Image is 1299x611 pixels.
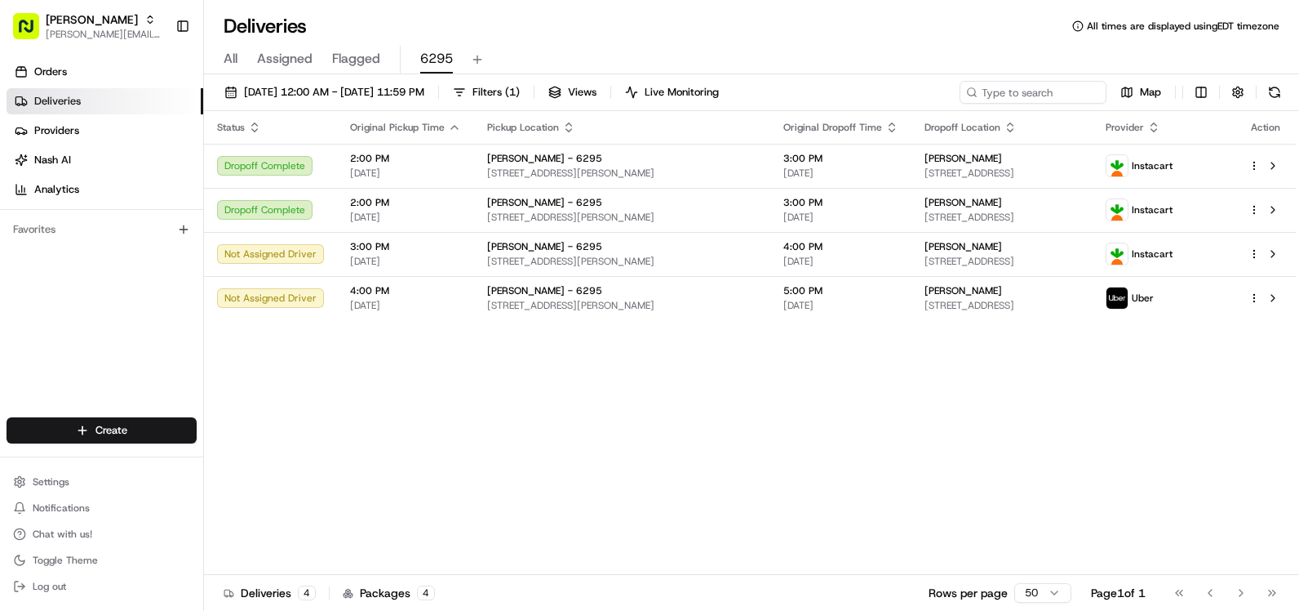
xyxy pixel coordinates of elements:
span: Chat with us! [33,528,92,541]
button: Refresh [1263,81,1286,104]
span: [PERSON_NAME] [924,196,1002,209]
span: [PERSON_NAME] [924,152,1002,165]
img: profile_instacart_ahold_partner.png [1106,155,1128,176]
span: [STREET_ADDRESS] [924,299,1080,312]
span: 6295 [420,49,453,69]
a: Orders [7,59,203,85]
button: Views [541,81,604,104]
a: Nash AI [7,147,203,173]
button: [PERSON_NAME][PERSON_NAME][EMAIL_ADDRESS][PERSON_NAME][DOMAIN_NAME] [7,7,169,46]
span: Providers [34,123,79,138]
span: Assigned [257,49,313,69]
span: Map [1140,85,1161,100]
span: [STREET_ADDRESS] [924,167,1080,180]
span: [DATE] 12:00 AM - [DATE] 11:59 PM [244,85,424,100]
h1: Deliveries [224,13,307,39]
span: 3:00 PM [350,240,461,253]
div: Favorites [7,216,197,243]
img: profile_uber_ahold_partner.png [1106,288,1128,309]
button: Live Monitoring [618,81,726,104]
span: [STREET_ADDRESS][PERSON_NAME] [487,255,757,268]
span: All [224,49,237,69]
img: profile_instacart_ahold_partner.png [1106,199,1128,221]
span: Instacart [1132,159,1173,172]
div: Action [1248,121,1283,134]
span: Pickup Location [487,121,559,134]
span: [DATE] [350,167,461,180]
button: Create [7,417,197,444]
span: 3:00 PM [783,152,898,165]
span: 3:00 PM [783,196,898,209]
span: Instacart [1132,248,1173,261]
button: Chat with us! [7,523,197,546]
div: 4 [417,586,435,600]
button: Notifications [7,497,197,520]
button: Log out [7,575,197,598]
span: Status [217,121,245,134]
img: profile_instacart_ahold_partner.png [1106,243,1128,265]
span: 4:00 PM [783,240,898,253]
span: Create [95,423,127,438]
button: Toggle Theme [7,549,197,572]
input: Type to search [960,81,1106,104]
span: Flagged [332,49,380,69]
span: Live Monitoring [645,85,719,100]
button: Filters(1) [446,81,527,104]
span: 2:00 PM [350,196,461,209]
span: 5:00 PM [783,284,898,297]
span: [DATE] [350,299,461,312]
span: All times are displayed using EDT timezone [1087,20,1279,33]
span: 2:00 PM [350,152,461,165]
span: Toggle Theme [33,554,98,567]
span: Dropoff Location [924,121,1000,134]
span: Analytics [34,182,79,197]
span: Nash AI [34,153,71,167]
div: Packages [343,585,435,601]
span: Deliveries [34,94,81,109]
span: [PERSON_NAME] - 6295 [487,196,602,209]
span: [STREET_ADDRESS] [924,211,1080,224]
div: Deliveries [224,585,316,601]
span: [STREET_ADDRESS][PERSON_NAME] [487,167,757,180]
span: [DATE] [783,167,898,180]
button: [PERSON_NAME][EMAIL_ADDRESS][PERSON_NAME][DOMAIN_NAME] [46,28,162,41]
span: [PERSON_NAME] [924,284,1002,297]
span: [DATE] [783,299,898,312]
span: [STREET_ADDRESS][PERSON_NAME] [487,211,757,224]
span: Log out [33,580,66,593]
span: Filters [472,85,520,100]
button: [PERSON_NAME] [46,11,138,28]
div: Page 1 of 1 [1091,585,1146,601]
span: Instacart [1132,203,1173,216]
span: Notifications [33,502,90,515]
span: [PERSON_NAME] [924,240,1002,253]
button: [DATE] 12:00 AM - [DATE] 11:59 PM [217,81,432,104]
span: [PERSON_NAME] - 6295 [487,284,602,297]
button: Map [1113,81,1168,104]
div: 4 [298,586,316,600]
span: [PERSON_NAME] - 6295 [487,152,602,165]
p: Rows per page [929,585,1008,601]
span: 4:00 PM [350,284,461,297]
span: Views [568,85,596,100]
span: [STREET_ADDRESS] [924,255,1080,268]
a: Providers [7,118,203,144]
span: Settings [33,475,69,488]
a: Analytics [7,176,203,203]
span: Orders [34,65,67,79]
span: [DATE] [783,211,898,224]
span: [DATE] [350,255,461,268]
span: Original Pickup Time [350,121,445,134]
span: Uber [1132,292,1154,305]
span: [STREET_ADDRESS][PERSON_NAME] [487,299,757,312]
span: Provider [1106,121,1144,134]
button: Settings [7,471,197,493]
span: Original Dropoff Time [783,121,882,134]
span: [PERSON_NAME] - 6295 [487,240,602,253]
a: Deliveries [7,88,203,114]
span: ( 1 ) [505,85,520,100]
span: [DATE] [783,255,898,268]
span: [DATE] [350,211,461,224]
